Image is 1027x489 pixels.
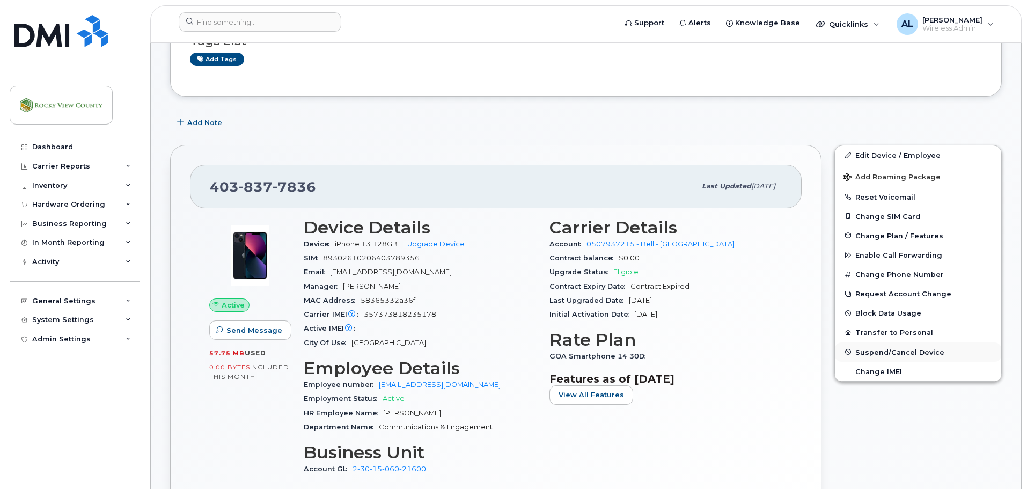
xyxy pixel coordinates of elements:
span: Department Name [304,423,379,431]
span: Manager [304,282,343,290]
span: Send Message [226,325,282,335]
div: Quicklinks [809,13,887,35]
span: 57.75 MB [209,349,245,357]
a: Support [618,12,672,34]
span: Active [383,395,405,403]
div: Austin Littmann [889,13,1001,35]
span: Wireless Admin [922,24,982,33]
button: Reset Voicemail [835,187,1001,207]
span: Communications & Engagement [379,423,493,431]
span: 0.00 Bytes [209,363,250,371]
span: 357373818235178 [364,310,436,318]
a: Edit Device / Employee [835,145,1001,165]
span: Change Plan / Features [855,231,943,239]
span: [DATE] [634,310,657,318]
span: included this month [209,363,289,381]
h3: Device Details [304,218,537,237]
span: 7836 [273,179,316,195]
span: Support [634,18,664,28]
span: $0.00 [619,254,640,262]
h3: Carrier Details [549,218,782,237]
span: MAC Address [304,296,361,304]
a: [EMAIL_ADDRESS][DOMAIN_NAME] [379,381,501,389]
span: Knowledge Base [735,18,800,28]
span: Account GL [304,465,353,473]
span: [PERSON_NAME] [922,16,982,24]
span: 89302610206403789356 [323,254,420,262]
span: Account [549,240,586,248]
a: Alerts [672,12,718,34]
button: Change Phone Number [835,265,1001,284]
span: GOA Smartphone 14 30D [549,352,650,360]
button: Enable Call Forwarding [835,245,1001,265]
h3: Tags List [190,34,982,48]
button: Send Message [209,320,291,340]
span: Device [304,240,335,248]
span: AL [901,18,913,31]
button: View All Features [549,385,633,405]
button: Add Roaming Package [835,165,1001,187]
span: Initial Activation Date [549,310,634,318]
span: Active [222,300,245,310]
span: [PERSON_NAME] [343,282,401,290]
span: Upgrade Status [549,268,613,276]
span: iPhone 13 128GB [335,240,398,248]
span: used [245,349,266,357]
button: Change IMEI [835,362,1001,381]
span: Contract balance [549,254,619,262]
span: Add Roaming Package [843,173,941,183]
span: Employee number [304,381,379,389]
span: HR Employee Name [304,409,383,417]
span: 58365332a36f [361,296,415,304]
iframe: Messenger Launcher [980,442,1019,481]
button: Change SIM Card [835,207,1001,226]
span: Quicklinks [829,20,868,28]
button: Request Account Change [835,284,1001,303]
span: 403 [210,179,316,195]
h3: Features as of [DATE] [549,373,782,385]
span: Add Note [187,118,222,128]
span: Alerts [688,18,711,28]
span: Employment Status [304,395,383,403]
span: Suspend/Cancel Device [855,348,944,356]
button: Block Data Usage [835,303,1001,323]
span: City Of Use [304,339,351,347]
span: — [361,324,368,332]
a: 2-30-15-060-21600 [353,465,426,473]
span: Last Upgraded Date [549,296,629,304]
span: Enable Call Forwarding [855,251,942,259]
span: [PERSON_NAME] [383,409,441,417]
span: Carrier IMEI [304,310,364,318]
h3: Rate Plan [549,330,782,349]
input: Find something... [179,12,341,32]
button: Transfer to Personal [835,323,1001,342]
a: 0507937215 - Bell - [GEOGRAPHIC_DATA] [586,240,735,248]
span: View All Features [559,390,624,400]
span: Contract Expiry Date [549,282,630,290]
button: Change Plan / Features [835,226,1001,245]
button: Add Note [170,113,231,132]
h3: Business Unit [304,443,537,462]
span: Active IMEI [304,324,361,332]
span: SIM [304,254,323,262]
span: Eligible [613,268,639,276]
a: Add tags [190,53,244,66]
span: [GEOGRAPHIC_DATA] [351,339,426,347]
a: Knowledge Base [718,12,808,34]
span: [DATE] [629,296,652,304]
span: Last updated [702,182,751,190]
span: [EMAIL_ADDRESS][DOMAIN_NAME] [330,268,452,276]
span: Contract Expired [630,282,689,290]
span: [DATE] [751,182,775,190]
a: + Upgrade Device [402,240,465,248]
span: Email [304,268,330,276]
button: Suspend/Cancel Device [835,342,1001,362]
h3: Employee Details [304,359,537,378]
span: 837 [239,179,273,195]
img: image20231002-3703462-1ig824h.jpeg [218,223,282,288]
